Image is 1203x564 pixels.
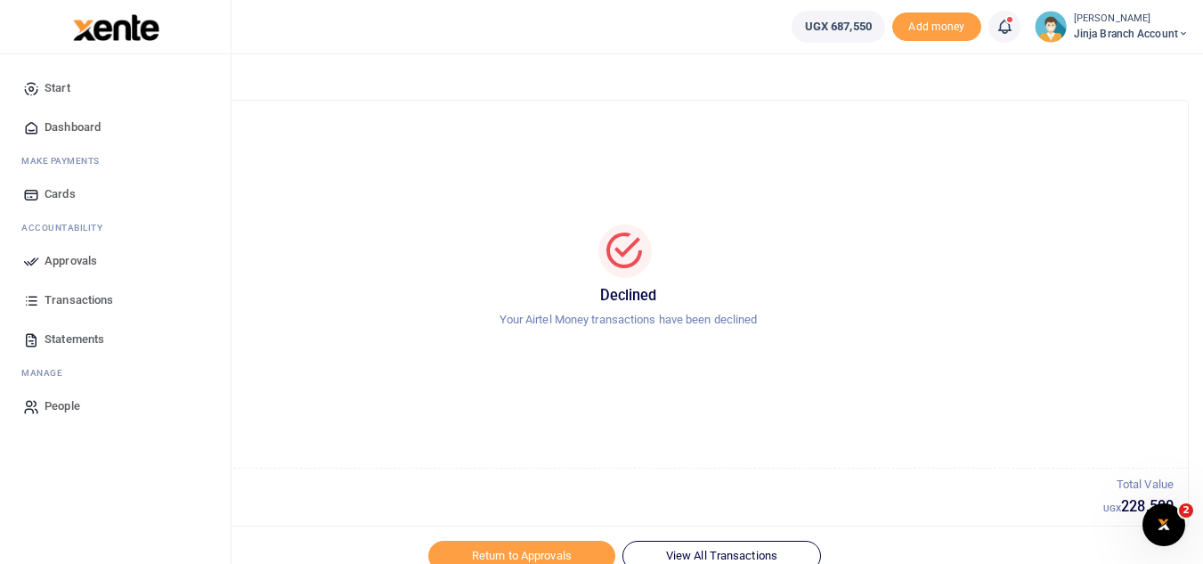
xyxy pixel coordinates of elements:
[83,498,1103,516] h5: 1
[892,12,981,42] li: Toup your wallet
[45,331,104,348] span: Statements
[792,11,885,43] a: UGX 687,550
[14,69,216,108] a: Start
[14,387,216,426] a: People
[35,221,102,234] span: countability
[892,12,981,42] span: Add money
[1142,503,1185,546] iframe: Intercom live chat
[805,18,872,36] span: UGX 687,550
[45,119,101,136] span: Dashboard
[1074,26,1189,42] span: Jinja branch account
[45,291,113,309] span: Transactions
[14,241,216,281] a: Approvals
[1179,503,1193,518] span: 2
[14,175,216,214] a: Cards
[1074,12,1189,27] small: [PERSON_NAME]
[45,252,97,270] span: Approvals
[14,214,216,241] li: Ac
[30,366,63,380] span: anage
[30,154,100,168] span: ake Payments
[1103,498,1174,516] h5: 228,500
[14,281,216,320] a: Transactions
[83,476,1103,495] p: Total Transactions
[14,359,216,387] li: M
[73,14,159,41] img: logo-large
[1035,11,1189,43] a: profile-user [PERSON_NAME] Jinja branch account
[14,320,216,359] a: Statements
[14,108,216,147] a: Dashboard
[90,287,1166,305] h5: Declined
[14,147,216,175] li: M
[1103,476,1174,495] p: Total Value
[1035,11,1067,43] img: profile-user
[784,11,892,43] li: Wallet ballance
[71,20,159,33] a: logo-small logo-large logo-large
[1103,503,1121,513] small: UGX
[45,397,80,415] span: People
[45,79,70,97] span: Start
[892,19,981,32] a: Add money
[45,185,76,203] span: Cards
[90,311,1166,330] p: Your Airtel Money transactions have been declined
